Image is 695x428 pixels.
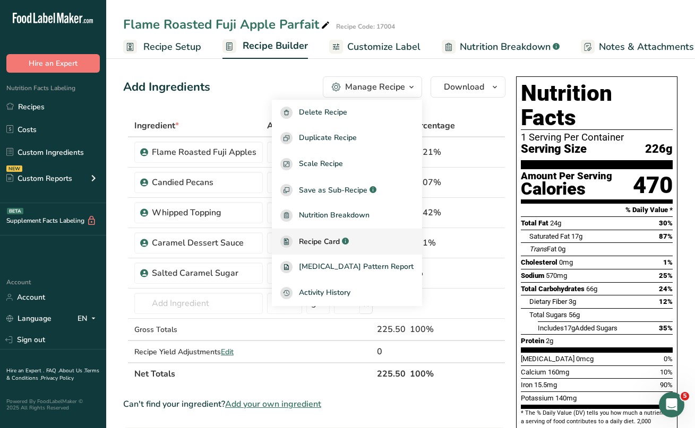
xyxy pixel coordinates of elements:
[225,398,321,410] span: Add your own ingredient
[299,158,343,170] span: Scale Recipe
[633,171,673,199] div: 470
[521,272,544,279] span: Sodium
[6,165,22,172] div: NEW
[659,324,673,332] span: 35%
[123,15,332,34] div: Flame Roasted Fuji Apple Parfait
[377,345,406,358] div: 0
[134,346,263,357] div: Recipe Yield Adjustments
[375,362,408,385] th: 225.50
[521,181,612,197] div: Calories
[267,119,302,132] span: Amount
[569,298,576,305] span: 3g
[134,293,263,314] input: Add Ingredient
[521,355,574,363] span: [MEDICAL_DATA]
[6,398,100,411] div: Powered By FoodLabelMaker © 2025 All Rights Reserved
[6,367,99,382] a: Terms & Conditions .
[529,232,570,240] span: Saturated Fat
[529,311,567,319] span: Total Sugars
[299,236,340,247] span: Recipe Card
[659,232,673,240] span: 87%
[299,132,357,144] span: Duplicate Recipe
[78,312,100,325] div: EN
[377,323,406,336] div: 225.50
[152,206,256,219] div: Whipped Topping
[521,204,673,216] section: % Daily Value *
[243,39,308,53] span: Recipe Builder
[442,35,560,59] a: Nutrition Breakdown
[410,323,455,336] div: 100%
[546,337,553,345] span: 2g
[659,298,673,305] span: 12%
[660,381,673,389] span: 90%
[152,237,256,249] div: Caramel Dessert Sauce
[521,258,557,266] span: Cholesterol
[134,324,263,335] div: Gross Totals
[272,151,422,177] button: Scale Recipe
[323,76,422,98] button: Manage Recipe
[645,143,673,156] span: 226g
[559,258,573,266] span: 0mg
[336,22,395,31] div: Recipe Code: 17004
[521,368,546,376] span: Calcium
[134,119,179,132] span: Ingredient
[659,392,684,417] iframe: Intercom live chat
[564,324,575,332] span: 17g
[599,40,694,54] span: Notes & Attachments
[7,208,23,214] div: BETA
[571,232,582,240] span: 17g
[345,81,405,93] div: Manage Recipe
[410,206,455,219] div: 12.42%
[152,176,256,189] div: Candied Pecans
[410,267,455,279] div: 2%
[347,40,421,54] span: Customize Label
[132,362,375,385] th: Net Totals
[152,267,256,279] div: Salted Caramel Sugar
[299,209,370,222] span: Nutrition Breakdown
[6,309,52,328] a: Language
[581,35,694,59] a: Notes & Attachments
[272,280,422,306] button: Activity History
[529,245,556,253] span: Fat
[586,285,597,293] span: 66g
[664,355,673,363] span: 0%
[222,34,308,59] a: Recipe Builder
[410,237,455,249] div: 9.31%
[272,203,422,229] a: Nutrition Breakdown
[521,381,533,389] span: Iron
[569,311,580,319] span: 56g
[558,245,565,253] span: 0g
[123,78,210,96] div: Add Ingredients
[555,394,577,402] span: 140mg
[431,76,505,98] button: Download
[534,381,557,389] span: 15.5mg
[408,362,457,385] th: 100%
[143,40,201,54] span: Recipe Setup
[659,285,673,293] span: 24%
[521,143,587,156] span: Serving Size
[123,398,505,410] div: Can't find your ingredient?
[521,337,544,345] span: Protein
[6,367,44,374] a: Hire an Expert .
[299,185,367,196] span: Save as Sub-Recipe
[681,392,689,400] span: 5
[529,245,547,253] i: Trans
[299,287,350,299] span: Activity History
[272,126,422,152] button: Duplicate Recipe
[576,355,594,363] span: 0mcg
[59,367,84,374] a: About Us .
[123,35,201,59] a: Recipe Setup
[6,173,72,184] div: Custom Reports
[521,171,612,181] div: Amount Per Serving
[521,394,554,402] span: Potassium
[550,219,561,227] span: 24g
[410,119,455,132] span: Percentage
[221,347,234,357] span: Edit
[521,132,673,143] div: 1 Serving Per Container
[659,219,673,227] span: 30%
[521,285,585,293] span: Total Carbohydrates
[410,146,455,159] div: 57.21%
[152,146,256,159] div: Flame Roasted Fuji Apples
[410,176,455,189] div: 19.07%
[272,100,422,126] button: Delete Recipe
[272,255,422,281] a: [MEDICAL_DATA] Pattern Report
